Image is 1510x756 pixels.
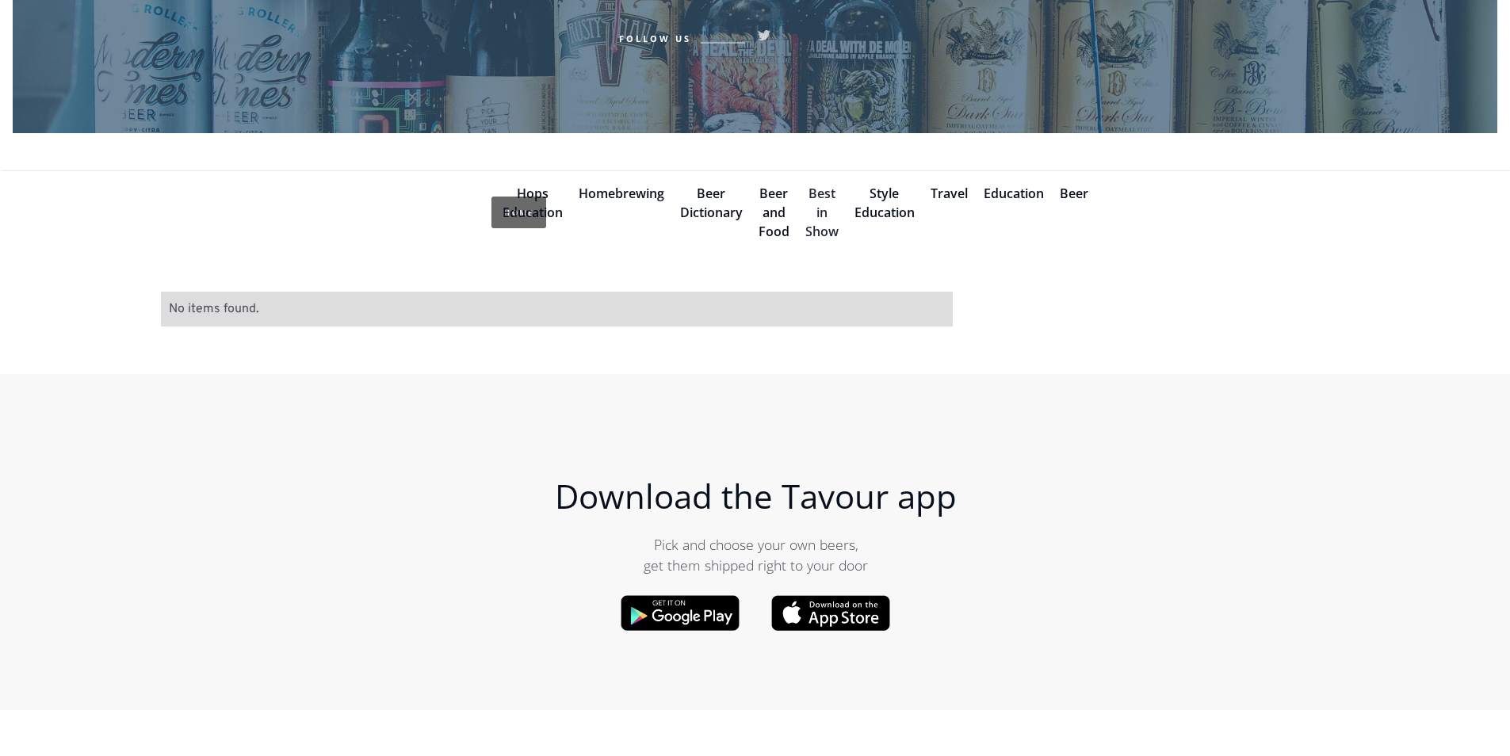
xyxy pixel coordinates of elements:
a: Beer Dictionary [680,185,743,221]
a: Style Education [854,185,915,221]
a: Education [984,185,1044,202]
a: Hops Education [503,185,563,221]
a: Beer and Food [759,185,789,240]
a: Home [491,197,546,228]
a: Best in Show [805,185,839,240]
a: Homebrewing [579,185,664,202]
a: Travel [931,185,968,202]
h1: Download the Tavour app [439,477,1073,515]
h6: Follow Us [619,31,691,45]
div: No items found. [169,300,946,319]
p: Pick and choose your own beers, get them shipped right to your door [439,534,1073,576]
a: Beer [1060,185,1088,202]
